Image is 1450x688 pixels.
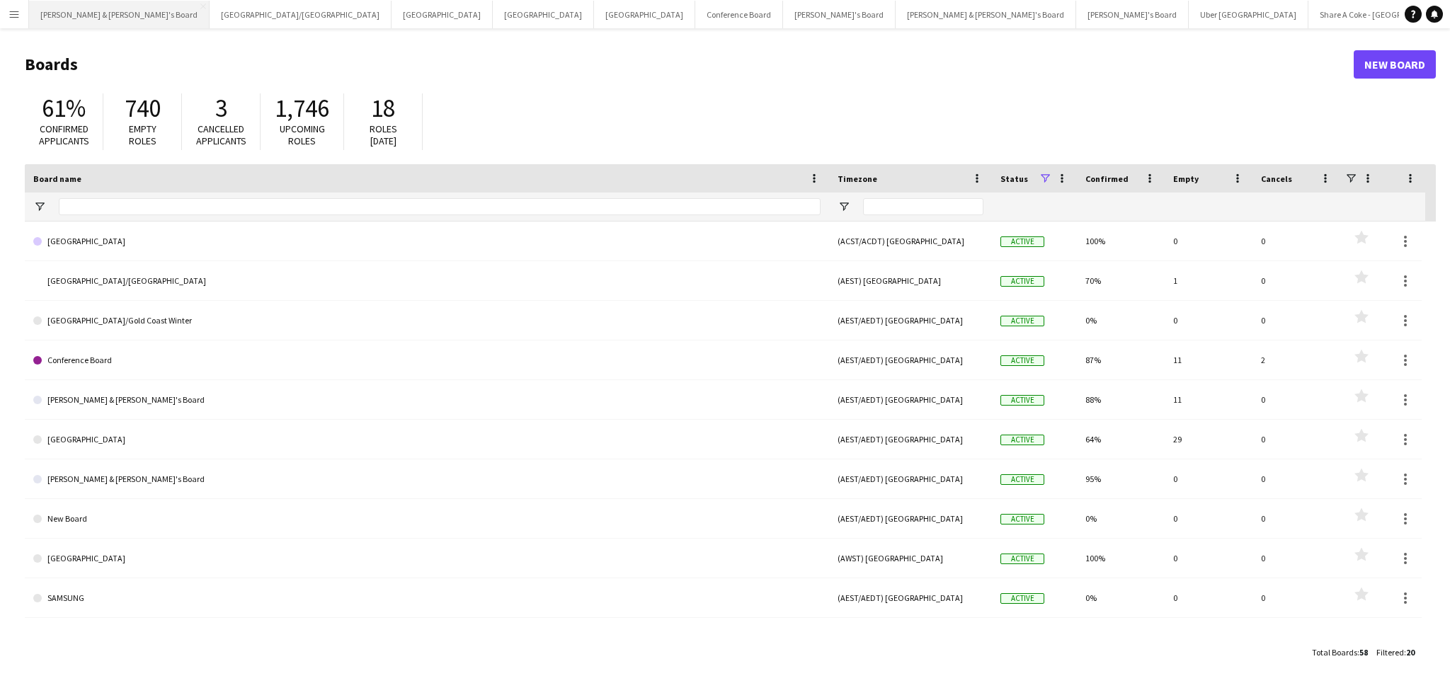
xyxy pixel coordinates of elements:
[695,1,783,28] button: Conference Board
[783,1,896,28] button: [PERSON_NAME]'s Board
[210,1,392,28] button: [GEOGRAPHIC_DATA]/[GEOGRAPHIC_DATA]
[29,1,210,28] button: [PERSON_NAME] & [PERSON_NAME]'s Board
[392,1,493,28] button: [GEOGRAPHIC_DATA]
[1076,1,1189,28] button: [PERSON_NAME]'s Board
[594,1,695,28] button: [GEOGRAPHIC_DATA]
[493,1,594,28] button: [GEOGRAPHIC_DATA]
[896,1,1076,28] button: [PERSON_NAME] & [PERSON_NAME]'s Board
[1189,1,1308,28] button: Uber [GEOGRAPHIC_DATA]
